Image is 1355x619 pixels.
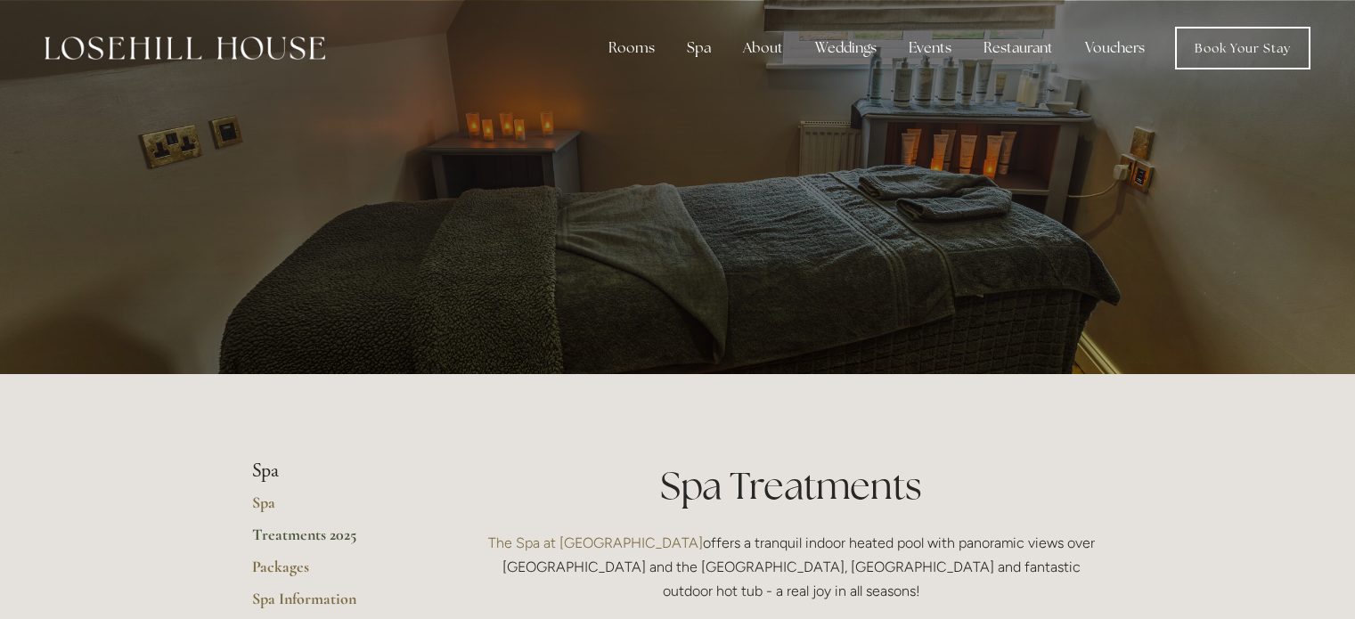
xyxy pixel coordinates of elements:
p: offers a tranquil indoor heated pool with panoramic views over [GEOGRAPHIC_DATA] and the [GEOGRAP... [479,531,1104,604]
a: Packages [252,557,422,589]
a: Spa [252,493,422,525]
a: The Spa at [GEOGRAPHIC_DATA] [488,534,703,551]
div: Spa [673,30,725,66]
div: Rooms [594,30,669,66]
h1: Spa Treatments [479,460,1104,512]
a: Treatments 2025 [252,525,422,557]
a: Vouchers [1071,30,1159,66]
img: Losehill House [45,37,325,60]
div: Weddings [801,30,891,66]
li: Spa [252,460,422,483]
div: Restaurant [969,30,1067,66]
div: Events [894,30,966,66]
a: Book Your Stay [1175,27,1310,69]
div: About [729,30,797,66]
